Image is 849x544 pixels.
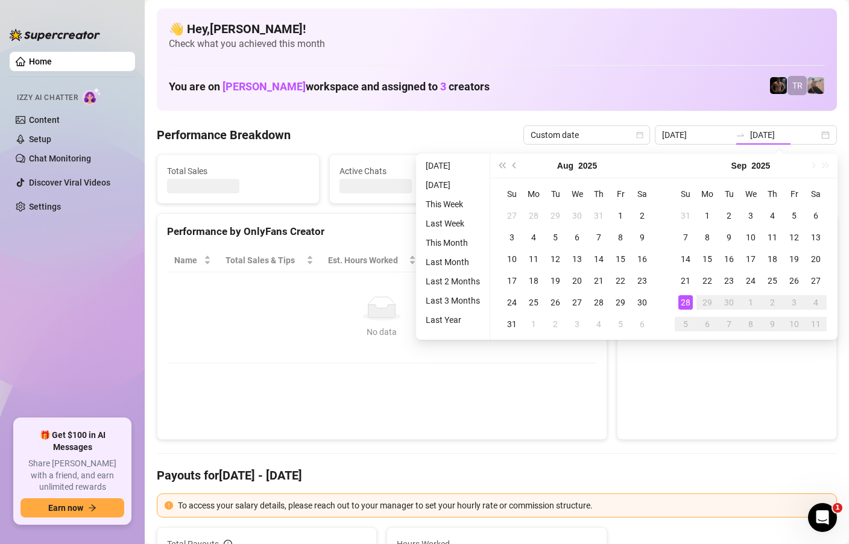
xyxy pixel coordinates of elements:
h4: Payouts for [DATE] - [DATE] [157,467,837,484]
span: Name [174,254,201,267]
span: [PERSON_NAME] [223,80,306,93]
input: Start date [662,128,731,142]
h4: Performance Breakdown [157,127,291,143]
div: Performance by OnlyFans Creator [167,224,597,240]
th: Sales / Hour [423,249,501,272]
span: Custom date [531,126,643,144]
span: Total Sales [167,164,309,178]
span: 🎁 Get $100 in AI Messages [21,430,124,453]
button: Earn nowarrow-right [21,498,124,517]
iframe: Intercom live chat [808,503,837,532]
span: TR [792,79,803,92]
span: Total Sales & Tips [226,254,303,267]
span: Sales / Hour [431,254,484,267]
span: calendar [636,131,643,139]
span: Active Chats [339,164,482,178]
span: 3 [440,80,446,93]
span: exclamation-circle [165,501,173,510]
a: Chat Monitoring [29,154,91,163]
th: Chat Conversion [501,249,597,272]
div: No data [179,325,585,339]
span: Messages Sent [512,164,654,178]
h4: 👋 Hey, [PERSON_NAME] ! [169,20,825,37]
th: Name [167,249,218,272]
div: Est. Hours Worked [328,254,407,267]
a: Home [29,57,52,66]
div: Sales by OnlyFans Creator [627,224,827,240]
img: AI Chatter [83,87,101,105]
span: to [736,130,745,140]
img: Trent [770,77,787,94]
span: Izzy AI Chatter [17,92,78,104]
h1: You are on workspace and assigned to creators [169,80,490,93]
img: logo-BBDzfeDw.svg [10,29,100,41]
div: To access your salary details, please reach out to your manager to set your hourly rate or commis... [178,499,829,512]
a: Setup [29,134,51,144]
span: 1 [833,503,842,513]
span: Chat Conversion [508,254,580,267]
span: Share [PERSON_NAME] with a friend, and earn unlimited rewards [21,458,124,493]
a: Settings [29,202,61,211]
span: swap-right [736,130,745,140]
th: Total Sales & Tips [218,249,320,272]
span: arrow-right [88,504,96,512]
a: Discover Viral Videos [29,178,110,187]
span: Earn now [48,503,83,513]
span: Check what you achieved this month [169,37,825,51]
a: Content [29,115,60,125]
input: End date [750,128,819,142]
img: LC [807,77,824,94]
